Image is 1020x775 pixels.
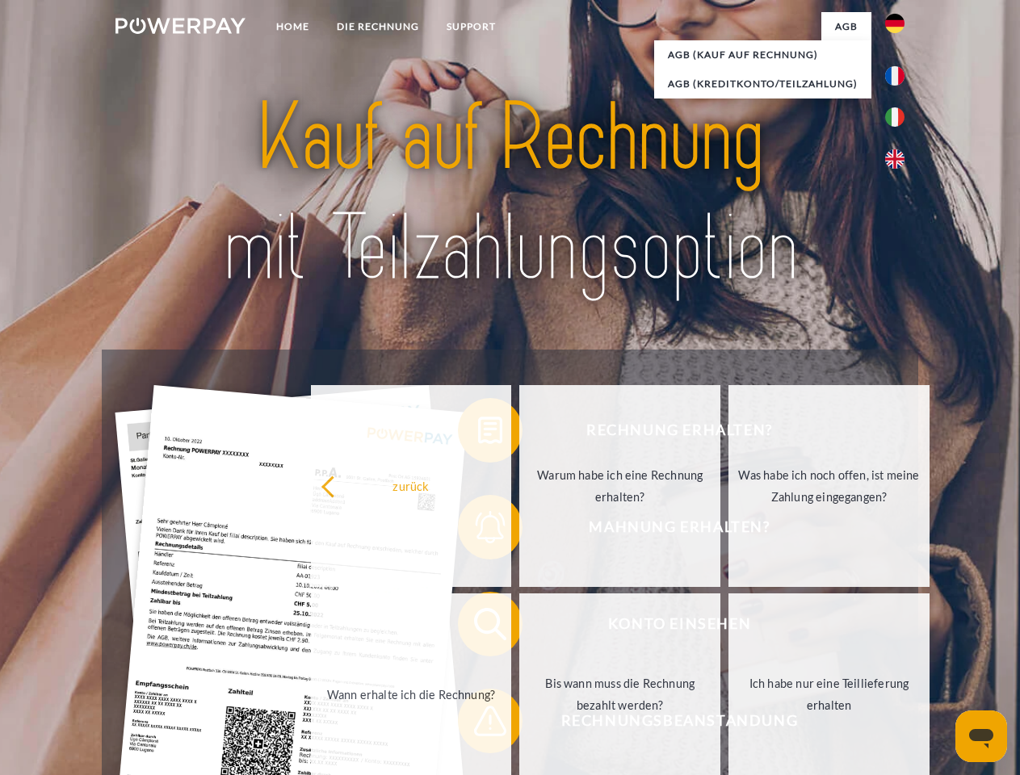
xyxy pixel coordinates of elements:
[321,683,502,705] div: Wann erhalte ich die Rechnung?
[654,69,871,98] a: AGB (Kreditkonto/Teilzahlung)
[885,149,905,169] img: en
[433,12,510,41] a: SUPPORT
[115,18,246,34] img: logo-powerpay-white.svg
[738,672,920,716] div: Ich habe nur eine Teillieferung erhalten
[738,464,920,508] div: Was habe ich noch offen, ist meine Zahlung eingegangen?
[529,464,711,508] div: Warum habe ich eine Rechnung erhalten?
[955,710,1007,762] iframe: Schaltfläche zum Öffnen des Messaging-Fensters
[321,475,502,496] div: zurück
[728,385,930,587] a: Was habe ich noch offen, ist meine Zahlung eingegangen?
[885,14,905,33] img: de
[262,12,323,41] a: Home
[323,12,433,41] a: DIE RECHNUNG
[654,40,871,69] a: AGB (Kauf auf Rechnung)
[885,107,905,127] img: it
[529,672,711,716] div: Bis wann muss die Rechnung bezahlt werden?
[821,12,871,41] a: agb
[885,66,905,86] img: fr
[154,77,866,309] img: title-powerpay_de.svg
